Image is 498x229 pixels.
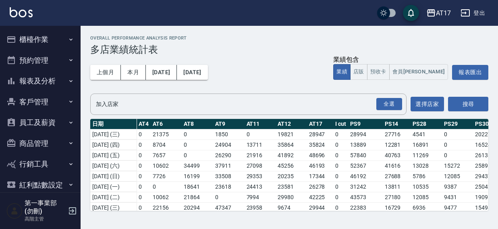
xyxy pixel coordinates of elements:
[182,139,213,150] td: 0
[307,139,334,150] td: 35824
[90,119,137,129] th: 日期
[333,171,348,181] td: 0
[137,160,151,171] td: 0
[333,64,351,80] button: 業績
[3,71,77,92] button: 報表及分析
[333,160,348,171] td: 0
[90,44,488,55] h3: 多店業績統計表
[350,64,367,80] button: 店販
[307,160,334,171] td: 46193
[442,160,473,171] td: 15272
[442,171,473,181] td: 12085
[348,150,383,160] td: 57840
[333,192,348,202] td: 0
[452,68,488,75] a: 報表匯出
[383,160,411,171] td: 41616
[137,129,151,139] td: 0
[151,171,182,181] td: 7726
[383,129,411,139] td: 27716
[90,160,137,171] td: [DATE] (六)
[442,150,473,160] td: 0
[452,65,488,80] button: 報表匯出
[245,160,276,171] td: 27098
[436,8,451,18] div: AT17
[182,129,213,139] td: 0
[411,181,442,192] td: 10535
[90,129,137,139] td: [DATE] (三)
[411,97,444,112] button: 選擇店家
[151,202,182,213] td: 22156
[383,181,411,192] td: 13811
[276,139,307,150] td: 35864
[6,203,23,219] img: Person
[182,192,213,202] td: 21864
[245,150,276,160] td: 21916
[442,192,473,202] td: 9431
[182,150,213,160] td: 0
[90,202,137,213] td: [DATE] (三)
[348,192,383,202] td: 43573
[348,119,383,129] th: PS9
[245,202,276,213] td: 23958
[333,56,448,64] div: 業績包含
[182,202,213,213] td: 20294
[3,112,77,133] button: 員工及薪資
[151,192,182,202] td: 10062
[137,139,151,150] td: 0
[442,119,473,129] th: PS29
[25,215,66,223] p: 高階主管
[457,6,488,21] button: 登出
[348,160,383,171] td: 52367
[245,139,276,150] td: 13711
[245,129,276,139] td: 0
[348,129,383,139] td: 28994
[383,171,411,181] td: 27688
[3,154,77,175] button: 行銷工具
[389,64,448,80] button: 會員[PERSON_NAME]
[151,139,182,150] td: 8704
[411,119,442,129] th: PS28
[213,150,245,160] td: 26290
[276,129,307,139] td: 19821
[383,192,411,202] td: 27180
[403,5,419,21] button: save
[383,139,411,150] td: 12281
[90,192,137,202] td: [DATE] (二)
[276,119,307,129] th: AT12
[182,119,213,129] th: AT8
[151,160,182,171] td: 10602
[423,5,454,21] button: AT17
[376,98,402,110] div: 全選
[245,181,276,192] td: 24413
[90,150,137,160] td: [DATE] (五)
[411,139,442,150] td: 16891
[276,192,307,202] td: 29980
[3,50,77,71] button: 預約管理
[182,181,213,192] td: 18641
[276,202,307,213] td: 9674
[333,202,348,213] td: 0
[137,171,151,181] td: 0
[333,129,348,139] td: 0
[348,171,383,181] td: 46192
[213,119,245,129] th: AT9
[90,65,121,80] button: 上個月
[333,139,348,150] td: 0
[307,192,334,202] td: 42225
[375,96,404,112] button: Open
[276,150,307,160] td: 41892
[442,129,473,139] td: 0
[3,175,77,196] button: 紅利點數設定
[348,202,383,213] td: 22383
[213,202,245,213] td: 47347
[367,64,390,80] button: 預收卡
[307,171,334,181] td: 17344
[411,150,442,160] td: 11269
[213,160,245,171] td: 37911
[94,97,391,111] input: 店家名稱
[383,150,411,160] td: 40763
[146,65,177,80] button: [DATE]
[151,150,182,160] td: 7657
[25,199,66,215] h5: 第一事業部 (勿刪)
[333,181,348,192] td: 0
